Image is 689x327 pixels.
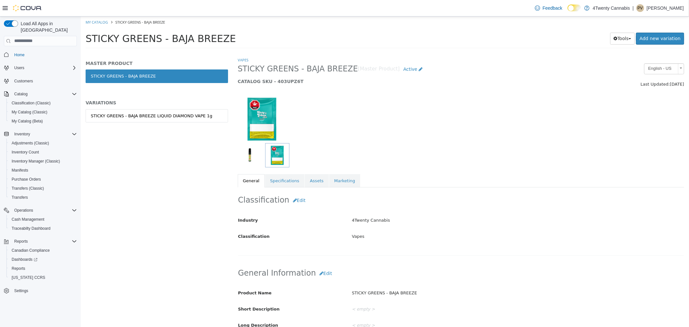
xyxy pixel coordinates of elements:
a: My Catalog (Beta) [9,117,46,125]
button: Operations [12,206,36,214]
button: Inventory Manager (Classic) [6,157,79,166]
button: Transfers [6,193,79,202]
div: STICKY GREENS - BAJA BREEZE [266,271,608,282]
a: Vapes [157,41,168,46]
a: English - US [563,47,603,58]
button: Catalog [1,90,79,99]
span: Inventory Manager (Classic) [9,157,77,165]
nav: Complex example [4,47,77,312]
span: Home [12,51,77,59]
button: Home [1,50,79,59]
button: Reports [12,237,30,245]
button: Canadian Compliance [6,246,79,255]
h5: VARIATIONS [5,83,147,89]
span: Manifests [9,166,77,174]
span: Inventory Manager (Classic) [12,159,60,164]
span: Catalog [14,91,27,97]
a: Adjustments (Classic) [9,139,52,147]
span: Canadian Compliance [9,247,77,254]
button: Reports [6,264,79,273]
span: Last Updated: [560,65,589,70]
span: Reports [9,265,77,272]
span: Adjustments (Classic) [12,141,49,146]
span: Inventory [12,130,77,138]
span: English - US [564,47,595,57]
span: Short Description [157,290,199,295]
span: STICKY GREENS - BAJA BREEZE [157,47,277,58]
span: Purchase Orders [12,177,41,182]
a: STICKY GREENS - BAJA BREEZE [5,53,147,67]
span: Manifests [12,168,28,173]
span: Adjustments (Classic) [9,139,77,147]
button: My Catalog (Classic) [6,108,79,117]
span: [DATE] [589,65,603,70]
span: Customers [14,79,33,84]
span: Users [14,65,24,70]
span: Inventory Count [12,150,39,155]
span: Customers [12,77,77,85]
p: | [632,4,634,12]
span: Transfers (Classic) [12,186,44,191]
a: Add new variation [555,16,603,28]
a: My Catalog [5,3,27,8]
div: < empty > [266,303,608,315]
a: [US_STATE] CCRS [9,274,48,281]
h5: MASTER PRODUCT [5,44,147,50]
span: Operations [14,208,33,213]
button: Users [12,64,27,72]
span: Feedback [543,5,562,11]
button: Edit [209,178,228,190]
span: Settings [12,287,77,295]
a: Cash Management [9,216,47,223]
span: Inventory Count [9,148,77,156]
a: My Catalog (Classic) [9,108,50,116]
span: PV [638,4,643,12]
img: Cova [13,5,42,11]
a: Feedback [532,2,565,15]
a: Purchase Orders [9,175,44,183]
button: Tools [529,16,554,28]
p: [PERSON_NAME] [647,4,684,12]
span: Reports [12,266,25,271]
span: Operations [12,206,77,214]
a: Dashboards [9,256,40,263]
span: Transfers (Classic) [9,185,77,192]
span: Product Name [157,274,191,279]
span: Purchase Orders [9,175,77,183]
span: Users [12,64,77,72]
span: My Catalog (Classic) [9,108,77,116]
button: Purchase Orders [6,175,79,184]
span: Industry [157,201,177,206]
span: Traceabilty Dashboard [12,226,50,231]
button: Settings [1,286,79,295]
div: Peaches Van Aert [636,4,644,12]
a: Transfers [9,194,30,201]
span: Cash Management [12,217,44,222]
a: Customers [12,77,36,85]
a: Assets [224,158,248,171]
button: Adjustments (Classic) [6,139,79,148]
small: [Master Product] [277,50,319,55]
span: Transfers [9,194,77,201]
a: General [157,158,184,171]
input: Dark Mode [568,5,581,11]
h5: CATALOG SKU - 403UPZ6T [157,62,489,68]
button: My Catalog (Beta) [6,117,79,126]
button: Traceabilty Dashboard [6,224,79,233]
span: My Catalog (Beta) [12,119,43,124]
a: Home [12,51,27,59]
span: Dashboards [9,256,77,263]
span: Active [323,50,337,55]
span: STICKY GREENS - BAJA BREEZE [5,16,155,28]
span: Dashboards [12,257,37,262]
button: Catalog [12,90,30,98]
button: Operations [1,206,79,215]
button: Edit [235,251,255,263]
span: Load All Apps in [GEOGRAPHIC_DATA] [18,20,77,33]
a: Specifications [184,158,224,171]
a: Reports [9,265,28,272]
span: Settings [14,288,28,293]
div: < empty > [266,287,608,299]
span: Classification (Classic) [9,99,77,107]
